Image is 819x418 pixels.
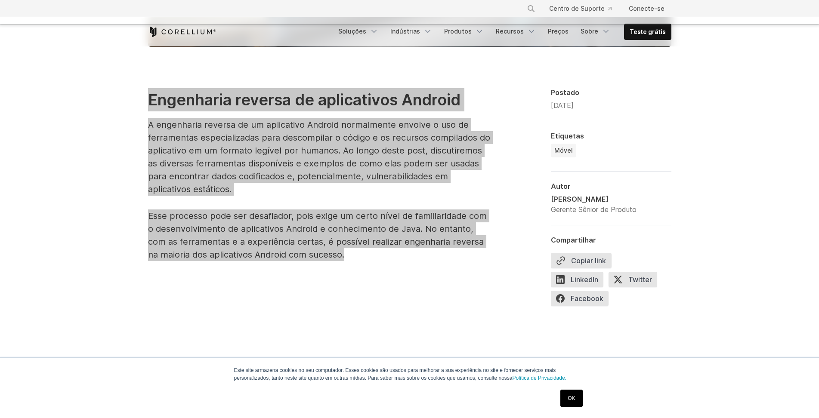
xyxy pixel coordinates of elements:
a: Twitter [609,272,662,291]
font: Autor [551,182,571,191]
font: Facebook [571,294,603,303]
font: Esse processo pode ser desafiador, pois exige um certo nível de familiaridade com o desenvolvimen... [148,211,487,260]
font: Produtos [444,28,472,35]
font: LinkedIn [571,275,598,284]
font: [PERSON_NAME] [551,195,609,203]
div: Menu de navegação [333,24,671,40]
a: OK [560,390,582,407]
a: Móvel [551,144,576,157]
font: Preços [548,28,569,35]
a: Política de Privacidade. [513,375,566,381]
font: Recursos [496,28,524,35]
button: Copiar link [551,253,612,268]
font: OK [568,395,575,401]
a: Página inicial do Corellium [148,27,216,37]
font: Soluções [338,28,366,35]
font: Postado [551,88,579,97]
a: LinkedIn [551,272,609,291]
font: A engenharia reversa de um aplicativo Android normalmente envolve o uso de ferramentas especializ... [148,120,490,194]
font: [DATE] [551,101,574,110]
font: Sobre [581,28,598,35]
font: Etiquetas [551,132,584,140]
font: Gerente Sênior de Produto [551,205,637,214]
font: Móvel [554,147,573,154]
font: Este site armazena cookies no seu computador. Esses cookies são usados ​​para melhorar a sua expe... [234,367,556,381]
font: Twitter [628,275,652,284]
font: Teste grátis [630,28,666,35]
font: Compartilhar [551,236,596,244]
a: Facebook [551,291,614,310]
font: Engenharia reversa de aplicativos Android [148,90,460,109]
font: Indústrias [390,28,420,35]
